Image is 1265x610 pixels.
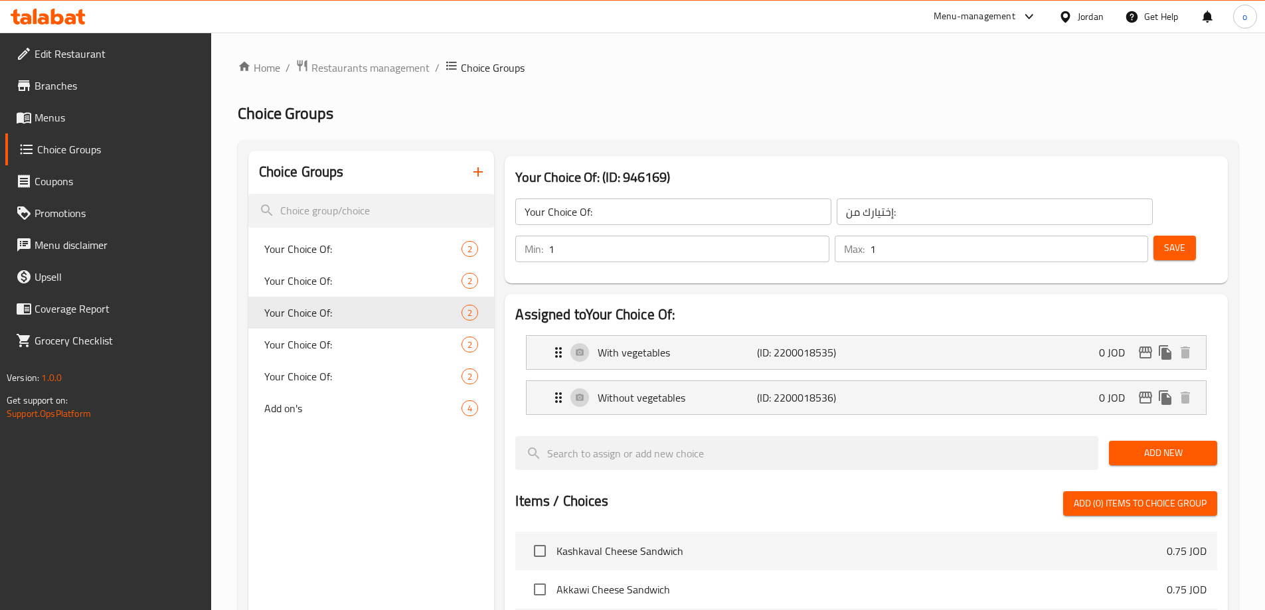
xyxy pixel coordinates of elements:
[264,241,462,257] span: Your Choice Of:
[515,436,1098,470] input: search
[1136,343,1155,362] button: edit
[264,273,462,289] span: Your Choice Of:
[248,329,495,360] div: Your Choice Of:2
[527,381,1206,414] div: Expand
[462,370,477,383] span: 2
[238,98,333,128] span: Choice Groups
[264,368,462,384] span: Your Choice Of:
[5,229,211,261] a: Menu disclaimer
[35,78,201,94] span: Branches
[7,369,39,386] span: Version:
[462,400,478,416] div: Choices
[7,392,68,409] span: Get support on:
[35,333,201,348] span: Grocery Checklist
[515,167,1217,188] h3: Your Choice Of: (ID: 946169)
[598,390,756,406] p: Without vegetables
[1167,581,1207,597] p: 0.75 JOD
[515,375,1217,420] li: Expand
[295,59,430,76] a: Restaurants management
[248,233,495,265] div: Your Choice Of:2
[248,392,495,424] div: Add on's4
[1175,343,1195,362] button: delete
[5,165,211,197] a: Coupons
[1175,388,1195,408] button: delete
[757,344,863,360] p: (ID: 2200018535)
[35,205,201,221] span: Promotions
[5,261,211,293] a: Upsell
[1109,441,1217,465] button: Add New
[526,575,554,603] span: Select choice
[1155,343,1175,362] button: duplicate
[286,60,290,76] li: /
[248,297,495,329] div: Your Choice Of:2
[35,269,201,285] span: Upsell
[1099,344,1136,360] p: 0 JOD
[462,339,477,351] span: 2
[462,337,478,352] div: Choices
[462,368,478,384] div: Choices
[238,59,1238,76] nav: breadcrumb
[248,265,495,297] div: Your Choice Of:2
[462,402,477,415] span: 4
[264,305,462,321] span: Your Choice Of:
[515,491,608,511] h2: Items / Choices
[515,330,1217,375] li: Expand
[37,141,201,157] span: Choice Groups
[1099,390,1136,406] p: 0 JOD
[1242,9,1247,24] span: o
[462,241,478,257] div: Choices
[462,305,478,321] div: Choices
[1167,543,1207,559] p: 0.75 JOD
[462,273,478,289] div: Choices
[5,293,211,325] a: Coverage Report
[5,197,211,229] a: Promotions
[35,301,201,317] span: Coverage Report
[462,243,477,256] span: 2
[844,241,865,257] p: Max:
[248,360,495,392] div: Your Choice Of:2
[35,46,201,62] span: Edit Restaurant
[1155,388,1175,408] button: duplicate
[248,194,495,228] input: search
[526,537,554,565] span: Select choice
[1136,388,1155,408] button: edit
[238,60,280,76] a: Home
[1078,9,1104,24] div: Jordan
[35,173,201,189] span: Coupons
[264,400,462,416] span: Add on's
[1120,445,1207,461] span: Add New
[311,60,430,76] span: Restaurants management
[461,60,525,76] span: Choice Groups
[1164,240,1185,256] span: Save
[598,344,756,360] p: With vegetables
[7,405,91,422] a: Support.OpsPlatform
[934,9,1015,25] div: Menu-management
[41,369,62,386] span: 1.0.0
[757,390,863,406] p: (ID: 2200018536)
[462,307,477,319] span: 2
[1153,236,1196,260] button: Save
[5,38,211,70] a: Edit Restaurant
[1063,491,1217,516] button: Add (0) items to choice group
[556,581,1167,597] span: Akkawi Cheese Sandwich
[5,102,211,133] a: Menus
[5,70,211,102] a: Branches
[556,543,1167,559] span: Kashkaval Cheese Sandwich
[259,162,344,182] h2: Choice Groups
[527,336,1206,369] div: Expand
[264,337,462,352] span: Your Choice Of:
[35,110,201,125] span: Menus
[1074,495,1207,512] span: Add (0) items to choice group
[435,60,440,76] li: /
[5,133,211,165] a: Choice Groups
[35,237,201,253] span: Menu disclaimer
[462,275,477,287] span: 2
[5,325,211,356] a: Grocery Checklist
[525,241,543,257] p: Min:
[515,305,1217,325] h2: Assigned to Your Choice Of:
